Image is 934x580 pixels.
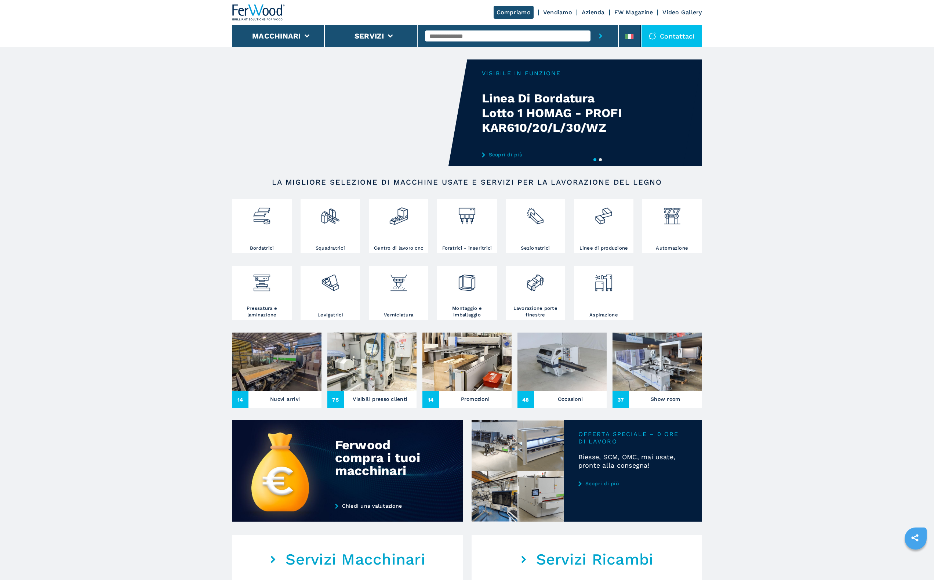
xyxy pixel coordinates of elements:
h3: Sezionatrici [521,245,550,251]
img: foratrici_inseritrici_2.png [457,201,477,226]
h3: Nuovi arrivi [270,394,300,404]
a: Compriamo [494,6,534,19]
img: pressa-strettoia.png [252,268,272,293]
img: Nuovi arrivi [232,333,321,391]
h3: Verniciatura [384,312,413,318]
span: 75 [327,391,344,408]
img: automazione.png [662,201,682,226]
img: Visibili presso clienti [327,333,417,391]
h3: Lavorazione porte finestre [508,305,563,318]
h3: Automazione [656,245,688,251]
a: Squadratrici [301,199,360,253]
a: Centro di lavoro cnc [369,199,428,253]
a: Sezionatrici [506,199,565,253]
a: FW Magazine [614,9,653,16]
img: Ferwood [232,4,285,21]
a: sharethis [906,529,924,547]
h3: Occasioni [558,394,583,404]
a: Nuovi arrivi14Nuovi arrivi [232,333,321,408]
a: Chiedi una valutazione [335,503,436,509]
div: Ferwood compra i tuoi macchinari [335,439,431,477]
a: Aspirazione [574,266,633,320]
h3: Linee di produzione [579,245,628,251]
button: submit-button [590,25,611,47]
a: Levigatrici [301,266,360,320]
h3: Pressatura e laminazione [234,305,290,318]
h3: Centro di lavoro cnc [374,245,423,251]
img: Ferwood compra i tuoi macchinari [232,420,463,522]
a: Pressatura e laminazione [232,266,292,320]
img: squadratrici_2.png [320,201,340,226]
a: Scopri di più [482,152,626,157]
a: Scopri di più [578,481,687,486]
span: 14 [232,391,249,408]
h3: Squadratrici [316,245,345,251]
img: sezionatrici_2.png [526,201,545,226]
a: Montaggio e imballaggio [437,266,497,320]
div: Contattaci [642,25,702,47]
img: bordatrici_1.png [252,201,272,226]
a: Automazione [642,199,702,253]
img: Contattaci [649,32,656,40]
img: verniciatura_1.png [389,268,408,293]
img: Show room [613,333,702,391]
h3: Montaggio e imballaggio [439,305,495,318]
h3: Visibili presso clienti [353,394,407,404]
h3: Aspirazione [589,312,618,318]
img: Occasioni [517,333,607,391]
a: Promozioni14Promozioni [422,333,512,408]
a: Azienda [582,9,605,16]
img: aspirazione_1.png [594,268,613,293]
img: levigatrici_2.png [320,268,340,293]
span: 37 [613,391,629,408]
h3: Promozioni [461,394,490,404]
a: Visibili presso clienti75Visibili presso clienti [327,333,417,408]
img: Promozioni [422,333,512,391]
img: linee_di_produzione_2.png [594,201,613,226]
a: Show room37Show room [613,333,702,408]
em: Servizi Macchinari [286,550,425,569]
video: Your browser does not support the video tag. [232,59,467,166]
h2: LA MIGLIORE SELEZIONE DI MACCHINE USATE E SERVIZI PER LA LAVORAZIONE DEL LEGNO [256,178,679,186]
a: Occasioni48Occasioni [517,333,607,408]
a: Video Gallery [662,9,702,16]
img: centro_di_lavoro_cnc_2.png [389,201,408,226]
img: Biesse, SCM, OMC, mai usate, pronte alla consegna! [472,420,564,522]
a: Foratrici - inseritrici [437,199,497,253]
a: Lavorazione porte finestre [506,266,565,320]
button: 1 [593,158,596,161]
img: montaggio_imballaggio_2.png [457,268,477,293]
span: 14 [422,391,439,408]
em: Servizi Ricambi [536,550,654,569]
button: 2 [599,158,602,161]
a: Bordatrici [232,199,292,253]
a: Linee di produzione [574,199,633,253]
a: Verniciatura [369,266,428,320]
a: Vendiamo [543,9,572,16]
button: Servizi [355,32,384,40]
h3: Foratrici - inseritrici [442,245,492,251]
h3: Bordatrici [250,245,274,251]
h3: Show room [651,394,680,404]
img: lavorazione_porte_finestre_2.png [526,268,545,293]
button: Macchinari [252,32,301,40]
h3: Levigatrici [317,312,343,318]
span: 48 [517,391,534,408]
